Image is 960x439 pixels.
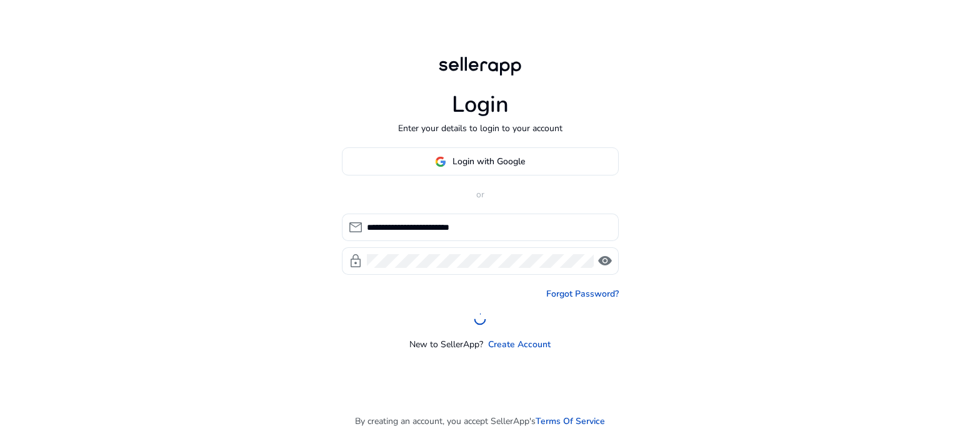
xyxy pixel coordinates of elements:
[398,122,562,135] p: Enter your details to login to your account
[536,415,605,428] a: Terms Of Service
[348,254,363,269] span: lock
[546,287,619,300] a: Forgot Password?
[452,155,525,168] span: Login with Google
[488,338,551,351] a: Create Account
[348,220,363,235] span: mail
[342,147,619,175] button: Login with Google
[452,91,509,118] h1: Login
[597,254,612,269] span: visibility
[409,338,483,351] p: New to SellerApp?
[435,156,446,167] img: google-logo.svg
[342,188,619,201] p: or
